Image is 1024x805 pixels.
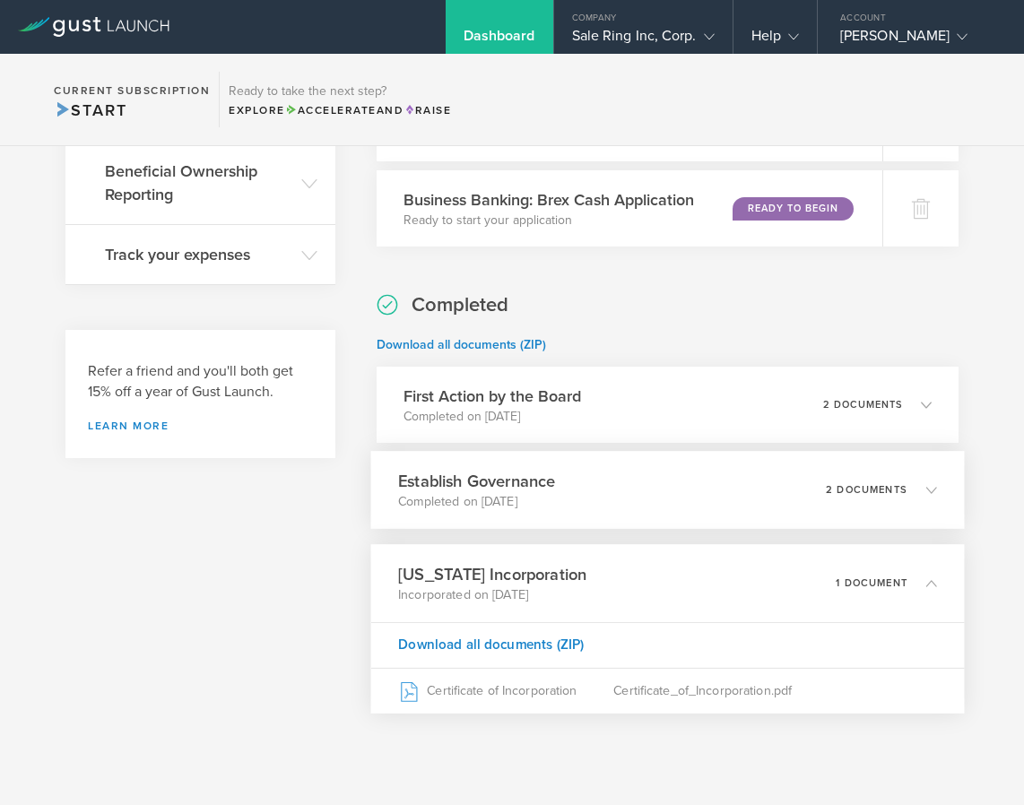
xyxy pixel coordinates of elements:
[398,562,586,586] h3: [US_STATE] Incorporation
[404,212,694,229] p: Ready to start your application
[105,243,292,266] h3: Track your expenses
[229,102,451,118] div: Explore
[840,27,993,54] div: [PERSON_NAME]
[398,469,555,493] h3: Establish Governance
[285,104,404,117] span: and
[219,72,460,127] div: Ready to take the next step?ExploreAccelerateandRaise
[377,337,546,352] a: Download all documents (ZIP)
[229,85,451,98] h3: Ready to take the next step?
[398,669,613,714] div: Certificate of Incorporation
[751,27,799,54] div: Help
[377,170,882,247] div: Business Banking: Brex Cash ApplicationReady to start your applicationReady to Begin
[371,622,965,668] div: Download all documents (ZIP)
[572,27,715,54] div: Sale Ring Inc, Corp.
[837,578,908,588] p: 1 document
[54,85,210,96] h2: Current Subscription
[464,27,535,54] div: Dashboard
[412,292,508,318] h2: Completed
[934,719,1024,805] iframe: Chat Widget
[826,485,907,495] p: 2 documents
[285,104,377,117] span: Accelerate
[404,104,451,117] span: Raise
[88,361,313,402] h3: Refer a friend and you'll both get 15% off a year of Gust Launch.
[398,493,555,511] p: Completed on [DATE]
[404,188,694,212] h3: Business Banking: Brex Cash Application
[88,420,313,431] a: Learn more
[54,100,126,120] span: Start
[398,586,586,604] p: Incorporated on [DATE]
[733,197,854,221] div: Ready to Begin
[105,160,292,206] h3: Beneficial Ownership Reporting
[404,385,581,408] h3: First Action by the Board
[404,408,581,426] p: Completed on [DATE]
[823,400,903,410] p: 2 documents
[614,669,937,714] div: Certificate_of_Incorporation.pdf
